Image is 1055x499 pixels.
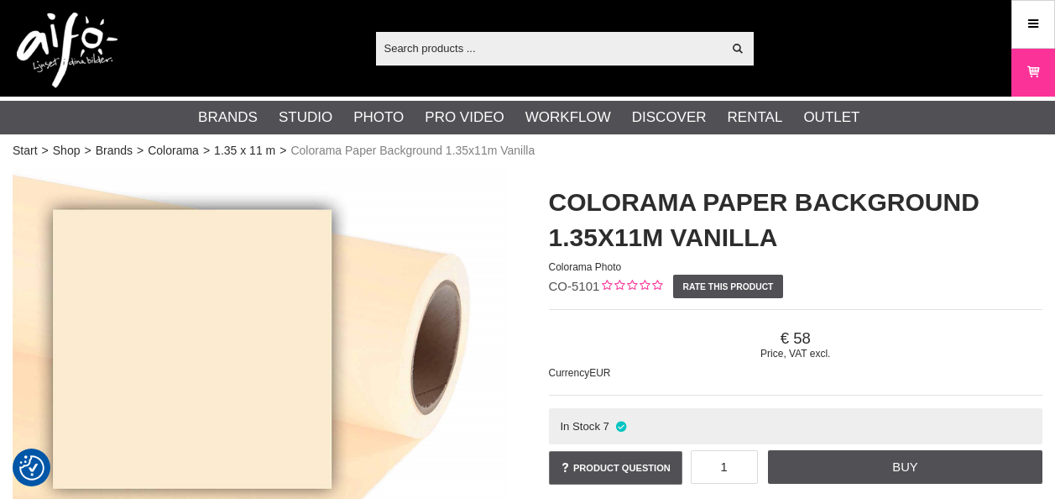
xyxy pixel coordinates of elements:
[728,107,783,129] a: Rental
[19,453,44,483] button: Consent Preferences
[13,142,38,160] a: Start
[137,142,144,160] span: >
[549,185,1043,255] h1: Colorama Paper Background 1.35x11m Vanilla
[549,367,590,379] span: Currency
[353,107,404,129] a: Photo
[214,142,275,160] a: 1.35 x 11 m
[198,107,258,129] a: Brands
[203,142,210,160] span: >
[290,142,535,160] span: Colorama Paper Background 1.35x11m Vanilla
[589,367,610,379] span: EUR
[599,278,662,296] div: Customer rating: 0
[768,450,1042,484] a: Buy
[632,107,707,129] a: Discover
[673,275,783,298] a: Rate this product
[549,348,1043,360] span: Price, VAT excl.
[279,142,286,160] span: >
[148,142,199,160] a: Colorama
[19,455,44,481] img: Revisit consent button
[614,420,628,433] i: In stock
[84,142,91,160] span: >
[279,107,332,129] a: Studio
[96,142,133,160] a: Brands
[549,279,600,293] span: CO-5101
[17,13,118,88] img: logo.png
[549,261,622,273] span: Colorama Photo
[42,142,49,160] span: >
[425,107,504,129] a: Pro Video
[603,420,609,433] span: 7
[549,329,1043,348] span: 58
[376,35,723,60] input: Search products ...
[53,142,81,160] a: Shop
[560,420,600,433] span: In Stock
[525,107,611,129] a: Workflow
[803,107,859,129] a: Outlet
[549,451,682,485] a: Product question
